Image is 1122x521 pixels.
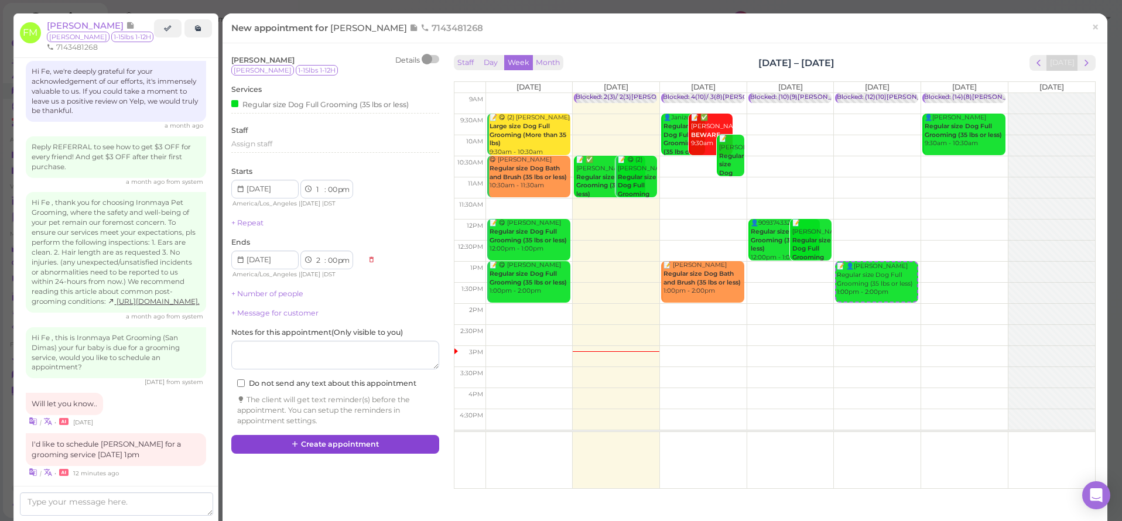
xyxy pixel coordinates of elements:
label: Staff [231,125,248,136]
div: 📝 [PERSON_NAME] 12:00pm - 1:00pm [792,219,832,296]
b: Regular size Dog Full Grooming (35 lbs or less) [576,173,644,198]
div: 📝 ✅ [PERSON_NAME] 10:30am - 11:30am [576,156,645,207]
div: Hi Fe , thank you for choosing Ironmaya Pet Grooming, where the safety and well-being of your pet... [26,192,206,313]
span: [DATE] [865,83,890,91]
div: Will let you know.. [26,393,103,415]
span: 09/05/2025 05:39pm [126,178,166,186]
b: Regular size Dog Full Grooming (35 lbs or less) [490,228,567,244]
div: 📝 😋 [PERSON_NAME] 12:00pm - 1:00pm [489,219,570,253]
div: 📝 [PERSON_NAME] 1:00pm - 2:00pm [663,261,744,296]
button: prev [1029,55,1048,71]
span: 10/14/2025 02:55pm [73,469,119,477]
a: [URL][DOMAIN_NAME]. [108,297,200,306]
button: Week [504,55,533,71]
div: 📝 [PERSON_NAME] 10:00am - 11:00am [719,135,744,238]
div: I'd like to schedule [PERSON_NAME] for a grooming service [DATE] 1pm [26,433,206,466]
b: Regular size Dog Bath and Brush (35 lbs or less) [663,270,741,286]
div: 📝 😋 (2) [PERSON_NAME] 9:30am - 10:30am [489,114,570,156]
button: next [1077,55,1096,71]
span: 12:30pm [458,243,483,251]
span: [DATE] [1039,83,1064,91]
a: + Repeat [231,218,264,227]
b: Large size Dog Full Grooming (More than 35 lbs) [490,122,566,147]
span: [DATE] [778,83,803,91]
b: Regular size Dog Full Grooming (35 lbs or less) [719,152,751,211]
button: Month [532,55,563,71]
span: [PERSON_NAME] [231,56,295,64]
a: + Number of people [231,289,303,298]
div: 👤[PERSON_NAME] 9:30am - 10:30am [924,114,1005,148]
span: DST [324,270,336,278]
div: 😋 [PERSON_NAME] 10:30am - 11:30am [489,156,570,190]
span: [DATE] [516,83,541,91]
b: Regular size Dog Bath and Brush (35 lbs or less) [490,164,567,181]
span: 1:30pm [461,285,483,293]
span: America/Los_Angeles [232,270,297,278]
div: 👤Janize 9:30am - 10:30am [663,114,705,183]
i: | [40,469,42,477]
span: 3:30pm [460,369,483,377]
span: [DATE] [691,83,716,91]
span: 10/05/2025 01:06pm [73,419,93,426]
div: Blocked: (10)(9)[PERSON_NAME],[PERSON_NAME] • appointment [750,93,956,102]
div: • [26,466,206,478]
span: 1-15lbs 1-12H [111,32,153,42]
label: Starts [231,166,252,177]
div: 📝 ✅ [PERSON_NAME] 9:30am [690,114,733,148]
label: Services [231,84,262,95]
div: Details [395,55,420,66]
span: 09/05/2025 06:01pm [126,313,166,320]
span: [DATE] [300,200,320,207]
div: • [26,415,206,427]
span: Note [126,20,135,31]
span: [PERSON_NAME] [330,22,409,33]
span: America/Los_Angeles [232,200,297,207]
div: 📝 👤[PERSON_NAME] Regular size Dog Full Grooming (35 lbs or less) 1:00pm - 2:00pm [836,262,917,297]
span: 12pm [467,222,483,229]
div: Blocked: 2(3)/ 2(3)[PERSON_NAME] [PERSON_NAME] • appointment [576,93,790,102]
a: [PERSON_NAME] [47,20,135,31]
span: Assign staff [231,139,272,148]
span: [PERSON_NAME] [47,32,110,42]
span: 10/05/2025 01:06pm [145,378,166,386]
i: | [40,419,42,426]
span: 3pm [469,348,483,356]
span: 2pm [469,306,483,314]
b: Regular size Dog Full Grooming (35 lbs or less) [792,236,831,279]
span: 1pm [470,264,483,272]
button: Create appointment [231,435,439,454]
button: Staff [454,55,477,71]
span: 9:30am [460,116,483,124]
label: Notes for this appointment ( Only visible to you ) [231,327,403,338]
span: 4:30pm [460,412,483,419]
li: 7143481268 [44,42,101,53]
div: Regular size Dog Full Grooming (35 lbs or less) [231,98,409,110]
h2: [DATE] – [DATE] [758,56,834,70]
span: × [1092,19,1099,35]
span: [PERSON_NAME] [47,20,126,31]
div: Open Intercom Messenger [1082,481,1110,509]
div: | | [231,198,362,209]
b: Regular size Dog Full Grooming (35 lbs or less) [925,122,1002,139]
div: The client will get text reminder(s) before the appointment. You can setup the reminders in appoi... [237,395,433,426]
input: Do not send any text about this appointment [237,379,245,387]
div: 📝 😋 [PERSON_NAME] 1:00pm - 2:00pm [489,261,570,296]
span: 1-15lbs 1-12H [296,65,338,76]
div: Reply REFERRAL to see how to get $3 OFF for every friend! And get $3 OFF after their first purchase. [26,136,206,178]
span: from system [166,178,203,186]
div: Hi Fe , this is Ironmaya Pet Grooming (San Dimas) your fur baby is due for a grooming service, wo... [26,327,206,379]
b: Regular size Dog Full Grooming (35 lbs or less) [751,228,818,252]
span: 2:30pm [460,327,483,335]
span: 10am [466,138,483,145]
div: Blocked: 4(10)/ 3(8)[PERSON_NAME] • appointment [663,93,824,102]
div: 👤9093743320 12:00pm - 1:00pm [750,219,820,262]
span: FM [20,22,41,43]
span: from system [166,313,203,320]
span: 9am [469,95,483,103]
span: [DATE] [952,83,977,91]
span: 7143481268 [420,22,483,33]
button: Day [477,55,505,71]
label: Do not send any text about this appointment [237,378,416,389]
span: 11am [468,180,483,187]
span: New appointment for [231,22,486,33]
